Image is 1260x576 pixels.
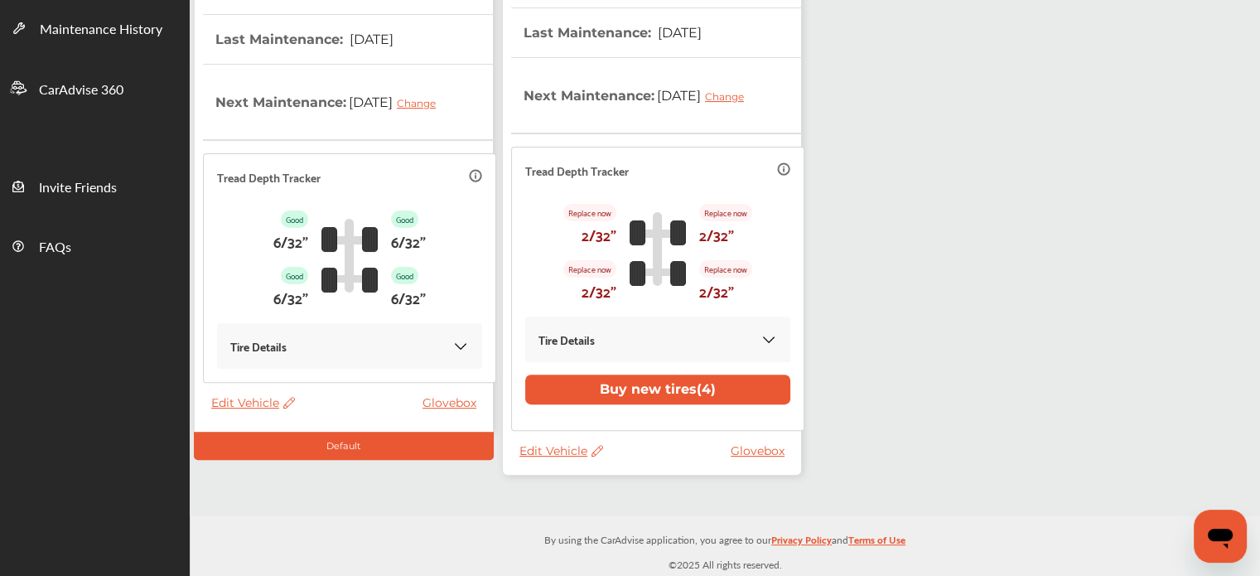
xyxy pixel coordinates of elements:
[699,204,752,221] p: Replace now
[699,278,734,303] p: 2/32"
[215,65,448,139] th: Next Maintenance :
[347,31,393,47] span: [DATE]
[346,81,448,123] span: [DATE]
[563,204,616,221] p: Replace now
[39,80,123,101] span: CarAdvise 360
[582,221,616,247] p: 2/32"
[452,338,469,355] img: KOKaJQAAAABJRU5ErkJggg==
[525,161,629,180] p: Tread Depth Tracker
[281,211,308,228] p: Good
[211,395,295,410] span: Edit Vehicle
[194,432,494,460] div: Default
[391,267,418,284] p: Good
[848,530,905,556] a: Terms of Use
[281,267,308,284] p: Good
[190,530,1260,548] p: By using the CarAdvise application, you agree to our and
[524,8,702,57] th: Last Maintenance :
[519,443,603,458] span: Edit Vehicle
[39,237,71,259] span: FAQs
[230,336,287,356] p: Tire Details
[525,375,790,404] button: Buy new tires(4)
[391,211,418,228] p: Good
[699,221,734,247] p: 2/32"
[582,278,616,303] p: 2/32"
[273,228,308,254] p: 6/32"
[771,530,832,556] a: Privacy Policy
[321,218,378,293] img: tire_track_logo.b900bcbc.svg
[422,395,485,410] a: Glovebox
[538,330,595,349] p: Tire Details
[190,516,1260,576] div: © 2025 All rights reserved.
[40,19,162,41] span: Maintenance History
[655,25,702,41] span: [DATE]
[391,228,426,254] p: 6/32"
[217,167,321,186] p: Tread Depth Tracker
[39,177,117,199] span: Invite Friends
[397,97,444,109] div: Change
[760,332,777,348] img: KOKaJQAAAABJRU5ErkJggg==
[654,75,756,116] span: [DATE]
[731,443,793,458] a: Glovebox
[273,284,308,310] p: 6/32"
[699,260,752,278] p: Replace now
[524,58,756,133] th: Next Maintenance :
[1194,510,1247,563] iframe: Button to launch messaging window
[630,211,686,286] img: tire_track_logo.b900bcbc.svg
[563,260,616,278] p: Replace now
[215,15,393,64] th: Last Maintenance :
[705,90,752,103] div: Change
[391,284,426,310] p: 6/32"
